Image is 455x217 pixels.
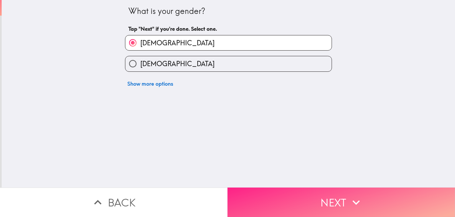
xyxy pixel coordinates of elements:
[125,56,332,71] button: [DEMOGRAPHIC_DATA]
[129,25,328,32] h6: Tap "Next" if you're done. Select one.
[125,77,176,90] button: Show more options
[140,59,215,68] span: [DEMOGRAPHIC_DATA]
[140,38,215,48] span: [DEMOGRAPHIC_DATA]
[125,35,332,50] button: [DEMOGRAPHIC_DATA]
[227,188,455,217] button: Next
[129,6,328,17] div: What is your gender?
